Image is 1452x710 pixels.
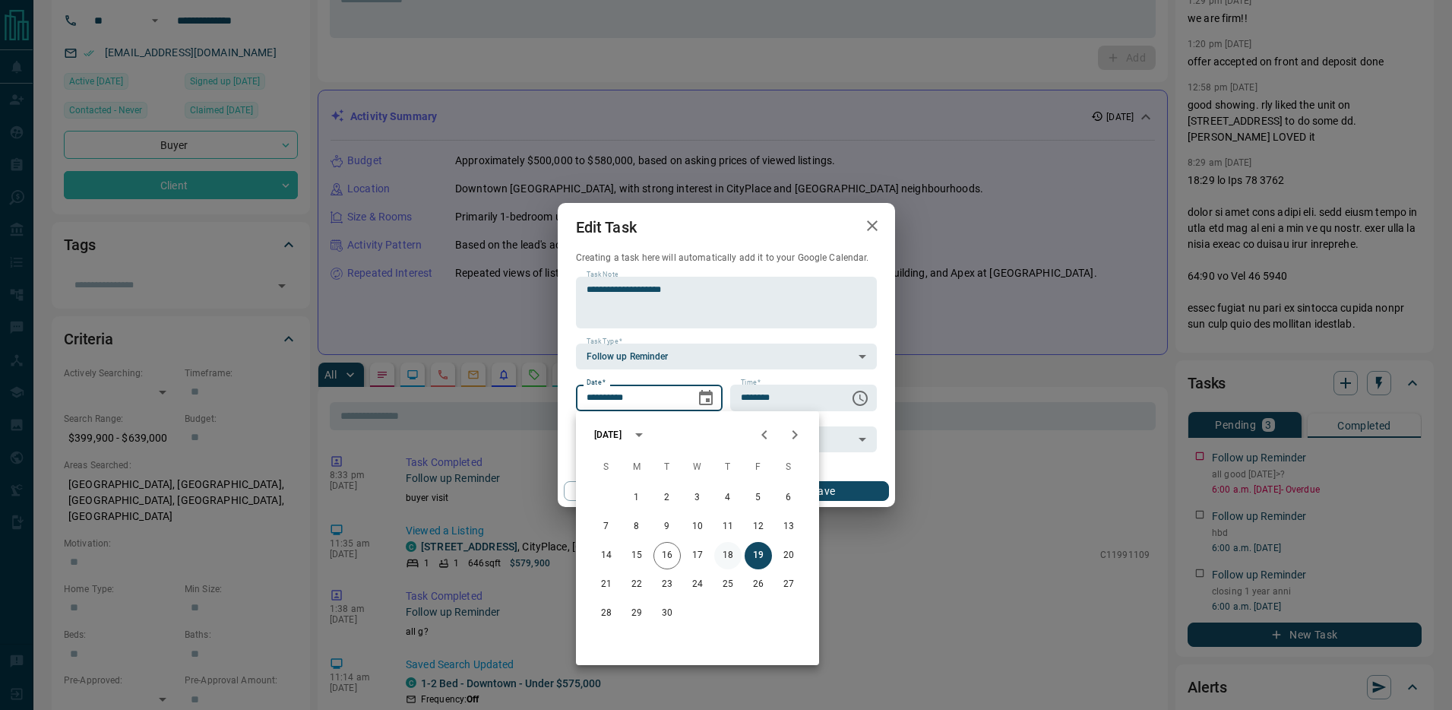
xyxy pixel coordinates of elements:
button: Choose time, selected time is 6:00 AM [845,383,875,414]
button: 18 [714,542,742,569]
button: 10 [684,513,711,540]
span: Saturday [775,452,802,483]
button: 29 [623,600,650,627]
button: 24 [684,571,711,598]
button: 1 [623,484,650,512]
button: 30 [653,600,681,627]
button: Next month [780,420,810,450]
button: 26 [745,571,772,598]
button: 28 [593,600,620,627]
button: 21 [593,571,620,598]
button: Cancel [564,481,694,501]
div: Follow up Reminder [576,344,877,369]
button: 7 [593,513,620,540]
p: Creating a task here will automatically add it to your Google Calendar. [576,252,877,265]
button: 22 [623,571,650,598]
label: Date [587,378,606,388]
button: 3 [684,484,711,512]
span: Sunday [593,452,620,483]
button: 11 [714,513,742,540]
button: 20 [775,542,802,569]
div: [DATE] [594,428,622,442]
button: 5 [745,484,772,512]
button: 27 [775,571,802,598]
label: Task Note [587,270,618,280]
button: 15 [623,542,650,569]
button: 12 [745,513,772,540]
button: 13 [775,513,802,540]
button: Choose date, selected date is Sep 19, 2025 [691,383,721,414]
label: Task Type [587,337,622,347]
button: 17 [684,542,711,569]
button: 2 [653,484,681,512]
button: Save [758,481,888,501]
button: calendar view is open, switch to year view [626,422,652,448]
span: Tuesday [653,452,681,483]
h2: Edit Task [558,203,655,252]
button: 25 [714,571,742,598]
button: 14 [593,542,620,569]
button: Previous month [749,420,780,450]
span: Wednesday [684,452,711,483]
label: Time [741,378,761,388]
button: 9 [653,513,681,540]
button: 16 [653,542,681,569]
button: 23 [653,571,681,598]
span: Friday [745,452,772,483]
button: 4 [714,484,742,512]
button: 6 [775,484,802,512]
span: Monday [623,452,650,483]
button: 19 [745,542,772,569]
button: 8 [623,513,650,540]
span: Thursday [714,452,742,483]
